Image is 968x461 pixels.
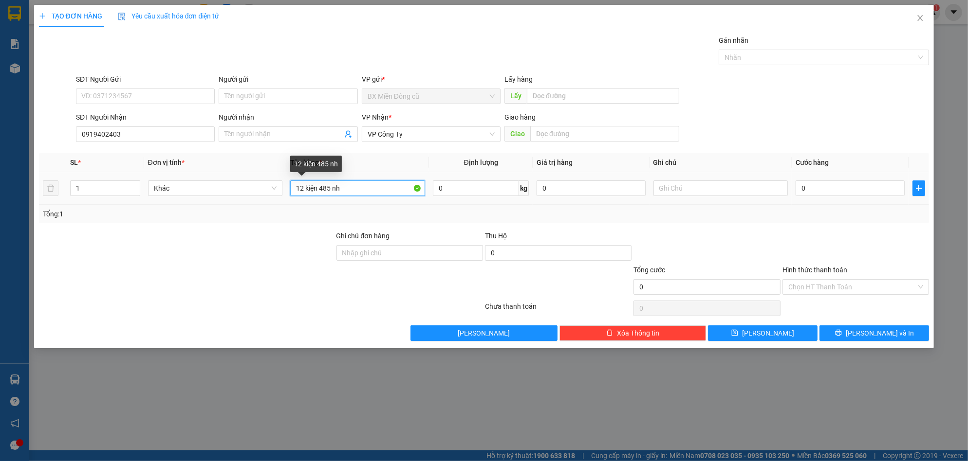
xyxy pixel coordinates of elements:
[76,112,215,123] div: SĐT Người Nhận
[368,89,495,104] span: BX Miền Đông cũ
[4,69,139,78] span: Nhận:
[90,69,139,78] span: 0985991211 -
[35,5,132,33] strong: CÔNG TY CP BÌNH TÂM
[290,156,342,172] div: 12 kiện 485 nh
[504,113,536,121] span: Giao hàng
[742,328,794,338] span: [PERSON_NAME]
[118,13,126,20] img: icon
[606,329,613,337] span: delete
[912,180,925,196] button: plus
[504,75,533,83] span: Lấy hàng
[819,325,929,341] button: printer[PERSON_NAME] và In
[39,13,46,19] span: plus
[219,112,357,123] div: Người nhận
[368,127,495,142] span: VP Công Ty
[907,5,934,32] button: Close
[4,56,18,65] span: Gửi:
[504,126,530,142] span: Giao
[527,88,679,104] input: Dọc đường
[362,113,389,121] span: VP Nhận
[633,266,665,274] span: Tổng cước
[344,130,352,138] span: user-add
[617,328,659,338] span: Xóa Thông tin
[835,329,842,337] span: printer
[70,159,78,166] span: SL
[43,180,58,196] button: delete
[4,7,33,51] img: logo
[362,74,501,85] div: VP gửi
[530,126,679,142] input: Dọc đường
[484,301,633,318] div: Chưa thanh toán
[219,74,357,85] div: Người gửi
[39,12,102,20] span: TẠO ĐƠN HÀNG
[43,209,374,219] div: Tổng: 1
[537,180,646,196] input: 0
[154,181,277,195] span: Khác
[485,232,507,240] span: Thu Hộ
[290,180,425,196] input: VD: Bàn, Ghế
[35,34,132,53] span: BX Miền Đông cũ ĐT:
[336,245,483,261] input: Ghi chú đơn hàng
[913,184,925,192] span: plus
[464,159,498,166] span: Định lượng
[731,329,738,337] span: save
[916,14,924,22] span: close
[18,56,83,65] span: BX Miền Đông cũ -
[708,325,818,341] button: save[PERSON_NAME]
[410,325,557,341] button: [PERSON_NAME]
[653,180,788,196] input: Ghi Chú
[719,36,748,44] label: Gán nhãn
[537,159,573,166] span: Giá trị hàng
[69,69,139,78] span: xuyên
[559,325,706,341] button: deleteXóa Thông tin
[118,12,220,20] span: Yêu cầu xuất hóa đơn điện tử
[148,159,185,166] span: Đơn vị tính
[519,180,529,196] span: kg
[650,153,792,172] th: Ghi chú
[504,88,527,104] span: Lấy
[76,74,215,85] div: SĐT Người Gửi
[458,328,510,338] span: [PERSON_NAME]
[35,34,132,53] span: 0919 110 458
[796,159,829,166] span: Cước hàng
[846,328,914,338] span: [PERSON_NAME] và In
[782,266,847,274] label: Hình thức thanh toán
[24,69,139,78] span: VP Công Ty -
[336,232,390,240] label: Ghi chú đơn hàng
